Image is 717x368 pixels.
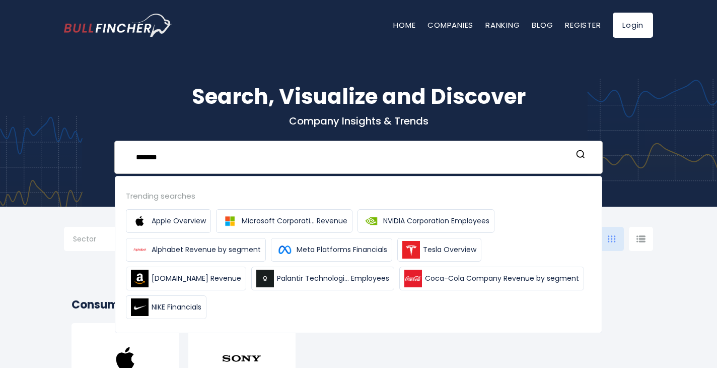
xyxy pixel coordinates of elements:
[565,20,601,30] a: Register
[126,267,246,290] a: [DOMAIN_NAME] Revenue
[64,114,653,128] p: Company Insights & Trends
[574,149,587,162] button: Search
[126,238,266,262] a: Alphabet Revenue by segment
[397,238,481,262] a: Tesla Overview
[277,273,389,284] span: Palantir Technologi... Employees
[126,209,211,233] a: Apple Overview
[126,295,206,319] a: NIKE Financials
[399,267,584,290] a: Coca-Cola Company Revenue by segment
[152,273,241,284] span: [DOMAIN_NAME] Revenue
[423,244,476,255] span: Tesla Overview
[297,244,387,255] span: Meta Platforms Financials
[152,244,261,255] span: Alphabet Revenue by segment
[636,235,646,242] img: icon-comp-list-view.svg
[357,209,494,233] a: NVIDIA Corporation Employees
[383,216,489,226] span: NVIDIA Corporation Employees
[64,14,172,37] img: bullfincher logo
[126,190,591,202] div: Trending searches
[152,302,201,313] span: NIKE Financials
[64,14,172,37] a: Go to homepage
[532,20,553,30] a: Blog
[393,20,415,30] a: Home
[427,20,473,30] a: Companies
[73,231,137,249] input: Selection
[608,235,616,242] img: icon-comp-grid.svg
[152,216,206,226] span: Apple Overview
[73,234,96,243] span: Sector
[485,20,520,30] a: Ranking
[251,267,394,290] a: Palantir Technologi... Employees
[425,273,579,284] span: Coca-Cola Company Revenue by segment
[242,216,347,226] span: Microsoft Corporati... Revenue
[71,296,646,313] h2: Consumer Electronics
[216,209,352,233] a: Microsoft Corporati... Revenue
[613,13,653,38] a: Login
[271,238,392,262] a: Meta Platforms Financials
[64,81,653,112] h1: Search, Visualize and Discover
